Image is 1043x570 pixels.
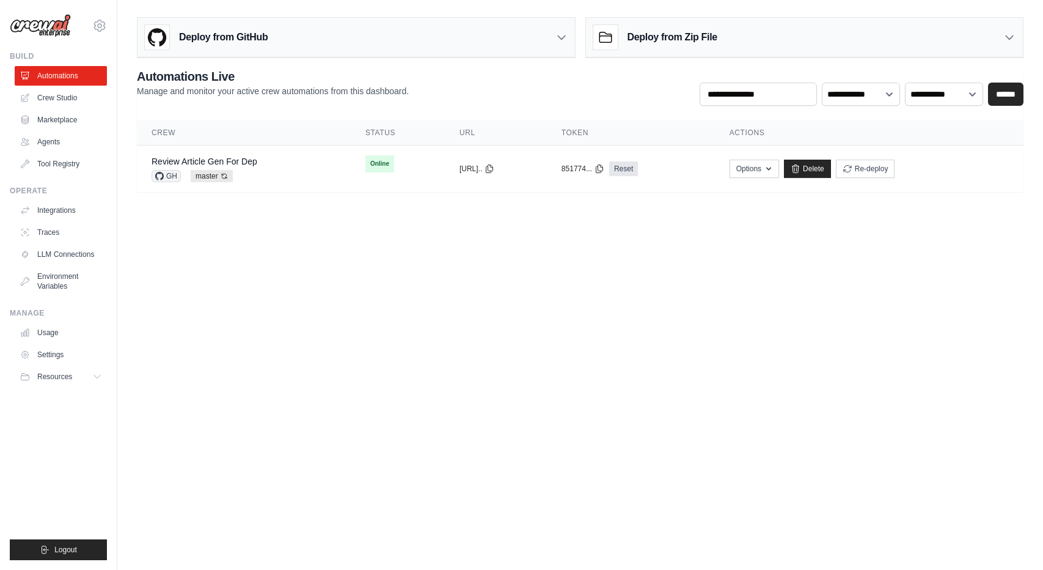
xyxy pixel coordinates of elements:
[445,120,547,146] th: URL
[10,308,107,318] div: Manage
[152,157,257,166] a: Review Article Gen For Dep
[15,223,107,242] a: Traces
[10,51,107,61] div: Build
[715,120,1023,146] th: Actions
[137,85,409,97] p: Manage and monitor your active crew automations from this dashboard.
[15,367,107,387] button: Resources
[547,120,715,146] th: Token
[15,154,107,174] a: Tool Registry
[730,160,779,178] button: Options
[191,170,233,182] span: master
[145,25,169,50] img: GitHub Logo
[609,161,638,176] a: Reset
[37,372,72,382] span: Resources
[10,186,107,196] div: Operate
[137,68,409,85] h2: Automations Live
[15,345,107,365] a: Settings
[15,267,107,296] a: Environment Variables
[628,30,717,45] h3: Deploy from Zip File
[10,14,71,37] img: Logo
[179,30,268,45] h3: Deploy from GitHub
[15,88,107,108] a: Crew Studio
[15,323,107,342] a: Usage
[351,120,445,146] th: Status
[15,110,107,130] a: Marketplace
[365,155,394,172] span: Online
[15,245,107,264] a: LLM Connections
[10,539,107,560] button: Logout
[15,201,107,220] a: Integrations
[562,164,604,174] button: 851774...
[137,120,351,146] th: Crew
[836,160,895,178] button: Re-deploy
[152,170,181,182] span: GH
[15,132,107,152] a: Agents
[784,160,831,178] a: Delete
[54,545,77,555] span: Logout
[15,66,107,86] a: Automations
